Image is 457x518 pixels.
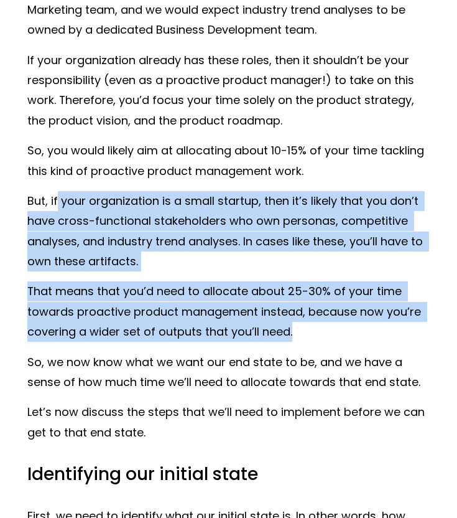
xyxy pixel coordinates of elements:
[27,141,430,181] p: So, you would likely aim at allocating about 10-15% of your time tackling this kind of proactive ...
[27,281,430,342] p: That means that you’d need to allocate about 25-30% of your time towards proactive product manage...
[27,352,430,393] p: So, we now know what we want our end state to be, and we have a sense of how much time we’ll need...
[27,191,430,272] p: But, if your organization is a small startup, then it’s likely that you don’t have cross-function...
[27,402,430,443] p: Let’s now discuss the steps that we’ll need to implement before we can get to that end state.
[27,463,430,486] h3: Identifying our initial state
[27,50,430,131] p: If your organization already has these roles, then it shouldn’t be your responsibility (even as a...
